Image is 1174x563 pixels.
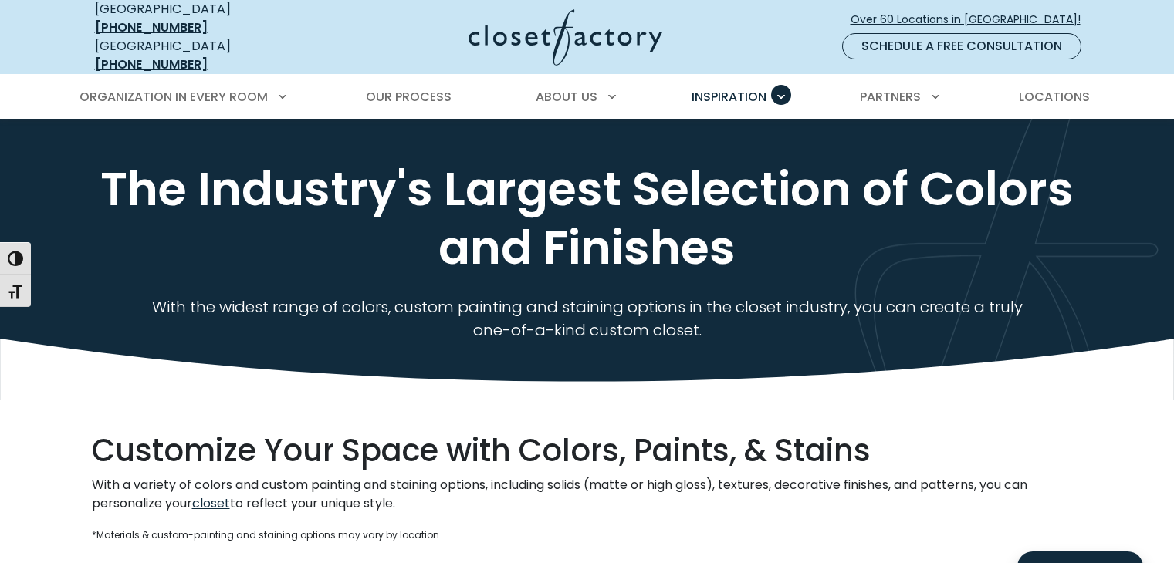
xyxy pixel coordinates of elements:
[842,33,1081,59] a: Schedule a Free Consultation
[92,528,439,541] span: *Materials & custom-painting and staining options may vary by location
[152,296,1023,341] span: With the widest range of colors, custom painting and staining options in the closet industry, you...
[95,19,208,36] a: [PHONE_NUMBER]
[92,431,1083,470] h5: Customize Your Space with Colors, Paints, & Stains
[536,88,597,106] span: About Us
[1019,88,1090,106] span: Locations
[192,494,230,512] a: closet
[469,9,662,66] img: Closet Factory Logo
[92,160,1083,277] h1: The Industry's Largest Selection of Colors and Finishes
[692,88,766,106] span: Inspiration
[366,88,452,106] span: Our Process
[850,6,1094,33] a: Over 60 Locations in [GEOGRAPHIC_DATA]!
[92,476,1083,513] p: With a variety of colors and custom painting and staining options, including solids (matte or hig...
[95,56,208,73] a: [PHONE_NUMBER]
[851,12,1093,28] span: Over 60 Locations in [GEOGRAPHIC_DATA]!
[80,88,268,106] span: Organization in Every Room
[860,88,921,106] span: Partners
[95,37,319,74] div: [GEOGRAPHIC_DATA]
[69,76,1106,119] nav: Primary Menu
